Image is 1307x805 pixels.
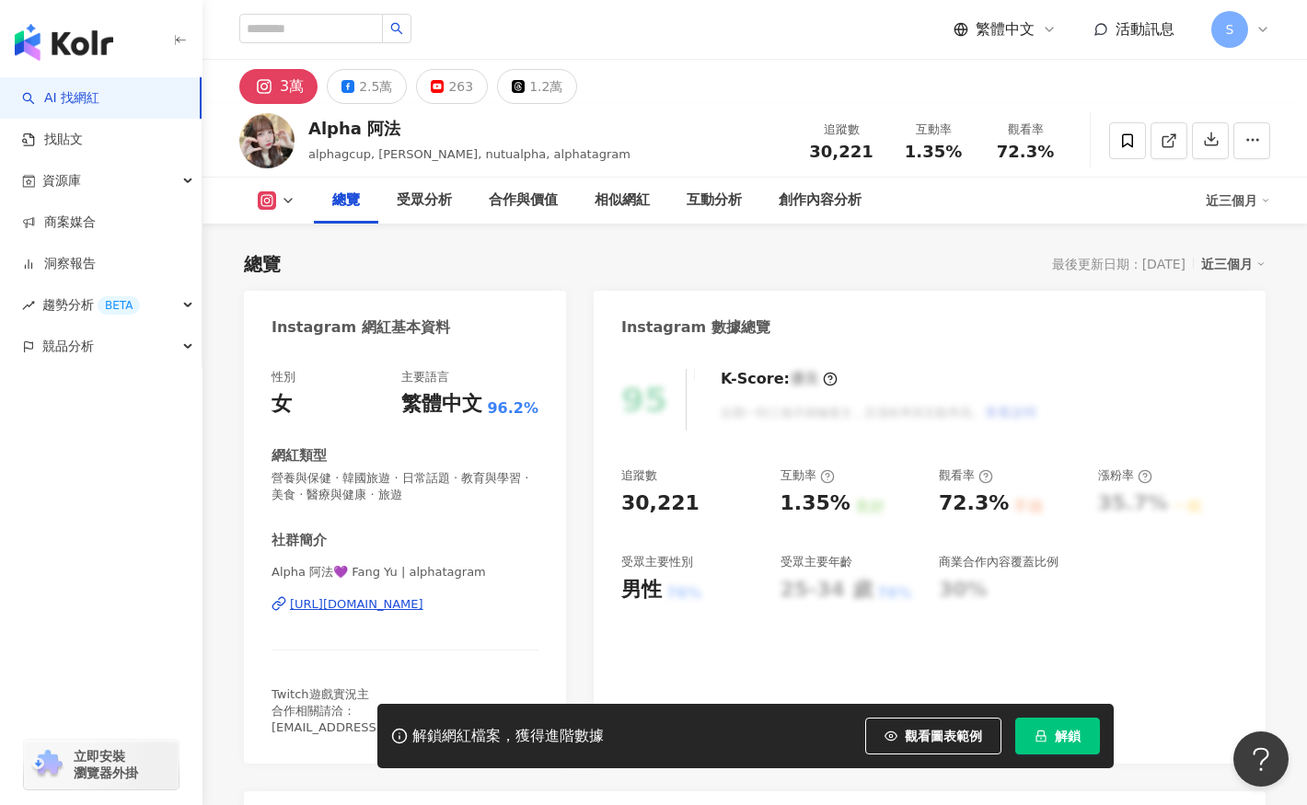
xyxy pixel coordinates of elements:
span: S [1226,19,1234,40]
div: 商業合作內容覆蓋比例 [939,554,1058,570]
span: 營養與保健 · 韓國旅遊 · 日常話題 · 教育與學習 · 美食 · 醫療與健康 · 旅遊 [272,470,538,503]
div: 263 [448,74,473,99]
div: 創作內容分析 [779,190,862,212]
div: 男性 [621,576,662,604]
div: [URL][DOMAIN_NAME] [290,596,423,613]
a: 洞察報告 [22,255,96,273]
div: 2.5萬 [359,74,392,99]
div: 觀看率 [990,121,1060,139]
span: rise [22,299,35,312]
div: 總覽 [332,190,360,212]
button: 解鎖 [1015,718,1100,754]
span: 趨勢分析 [42,284,140,326]
span: 競品分析 [42,326,94,367]
span: 繁體中文 [976,19,1035,40]
div: 漲粉率 [1098,467,1152,484]
div: 互動率 [781,467,835,484]
div: 受眾分析 [397,190,452,212]
div: 受眾主要年齡 [781,554,852,570]
div: 主要語言 [401,369,449,385]
span: 解鎖 [1055,729,1081,743]
span: 1.35% [905,143,962,161]
a: 找貼文 [22,131,83,149]
span: 活動訊息 [1116,20,1174,38]
span: 72.3% [997,143,1054,161]
span: 96.2% [487,398,538,419]
span: 資源庫 [42,160,81,201]
span: 30,221 [809,142,873,161]
div: 女 [272,390,292,419]
div: 72.3% [939,489,1009,518]
div: 社群簡介 [272,531,327,550]
span: lock [1035,730,1047,742]
div: 追蹤數 [806,121,876,139]
span: Twitch遊戲實況主 合作相關請洽： [EMAIL_ADDRESS][DOMAIN_NAME] [272,687,480,734]
div: BETA [98,296,140,315]
div: 合作與價值 [489,190,558,212]
a: chrome extension立即安裝 瀏覽器外掛 [24,740,179,789]
a: searchAI 找網紅 [22,89,99,108]
div: 追蹤數 [621,467,657,484]
div: 近三個月 [1201,252,1266,276]
div: 1.2萬 [529,74,562,99]
span: 觀看圖表範例 [905,729,982,743]
img: chrome extension [29,750,65,779]
div: Alpha 阿法 [308,117,630,140]
span: 立即安裝 瀏覽器外掛 [74,748,138,781]
span: alphagcup, [PERSON_NAME], nutualpha, alphatagram [308,147,630,161]
span: search [390,22,403,35]
a: 商案媒合 [22,213,96,232]
div: 觀看率 [939,467,993,484]
div: Instagram 網紅基本資料 [272,317,450,338]
a: [URL][DOMAIN_NAME] [272,596,538,613]
div: 1.35% [781,489,850,518]
div: 繁體中文 [401,390,482,419]
div: 受眾主要性別 [621,554,693,570]
span: Alpha 阿法💜 Fang Yu | alphatagram [272,564,538,581]
div: 網紅類型 [272,446,327,466]
div: 解鎖網紅檔案，獲得進階數據 [412,727,604,746]
div: K-Score : [721,369,838,389]
div: 近三個月 [1206,186,1270,215]
div: 互動率 [898,121,968,139]
div: 性別 [272,369,295,385]
img: KOL Avatar [239,113,295,168]
img: logo [15,24,113,61]
div: 互動分析 [687,190,742,212]
button: 3萬 [239,69,318,104]
div: 總覽 [244,251,281,277]
div: 3萬 [280,74,304,99]
div: 相似網紅 [595,190,650,212]
button: 263 [416,69,488,104]
div: Instagram 數據總覽 [621,317,770,338]
button: 2.5萬 [327,69,407,104]
div: 最後更新日期：[DATE] [1052,257,1186,271]
button: 1.2萬 [497,69,577,104]
button: 觀看圖表範例 [865,718,1001,754]
div: 30,221 [621,489,700,518]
